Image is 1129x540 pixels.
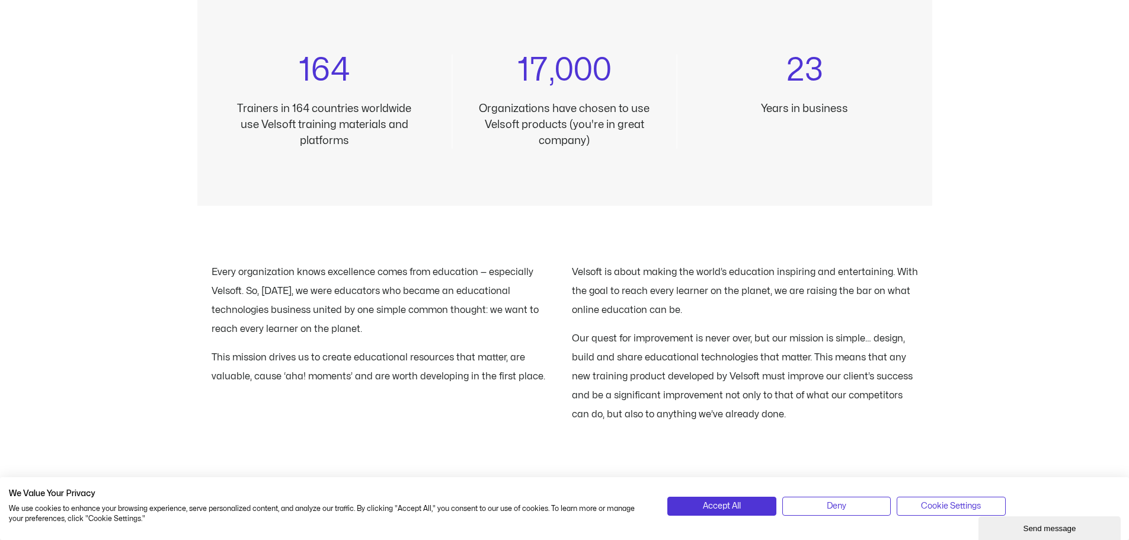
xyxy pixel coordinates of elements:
[212,263,558,338] p: Every organization knows excellence comes from education — especially Velsoft. So, [DATE], we wer...
[827,500,846,513] span: Deny
[782,497,891,516] button: Deny all cookies
[9,488,650,499] h2: We Value Your Privacy
[233,101,416,149] p: Trainers in 164 countries worldwide use Velsoft training materials and platforms
[474,55,655,87] h3: 17,000
[713,101,896,117] p: Years in business
[897,497,1005,516] button: Adjust cookie preferences
[572,329,918,424] p: Our quest for improvement is never over, but our mission is simple… design, build and share educa...
[978,514,1123,540] iframe: chat widget
[474,101,655,149] p: Organizations have chosen to use Velsoft products (you're in great company)
[233,55,416,87] h3: 164
[572,263,918,319] p: Velsoft is about making the world’s education inspiring and entertaining. With the goal to reach ...
[703,500,741,513] span: Accept All
[713,55,896,87] h3: 23
[921,500,981,513] span: Cookie Settings
[9,504,650,524] p: We use cookies to enhance your browsing experience, serve personalized content, and analyze our t...
[212,348,558,386] p: This mission drives us to create educational resources that matter, are valuable, cause ‘aha! mom...
[667,497,776,516] button: Accept all cookies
